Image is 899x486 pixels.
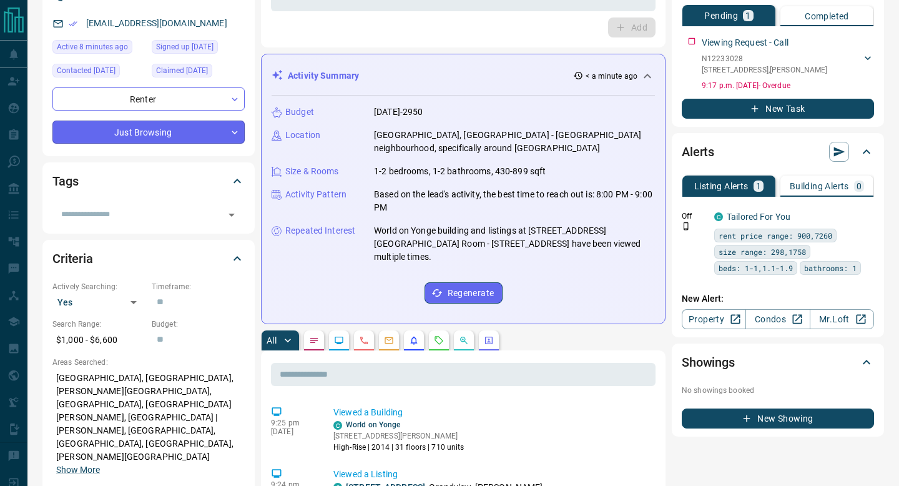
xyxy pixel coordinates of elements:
div: Alerts [682,137,874,167]
p: Budget: [152,319,245,330]
div: Mon Feb 27 2023 [52,64,145,81]
p: Completed [805,12,849,21]
p: [STREET_ADDRESS][PERSON_NAME] [333,430,464,442]
p: 9:17 p.m. [DATE] - Overdue [702,80,874,91]
p: Activity Pattern [285,188,346,201]
span: Active 8 minutes ago [57,41,128,53]
p: N12233028 [702,53,827,64]
p: Viewed a Building [333,406,651,419]
p: 1 [745,11,750,20]
a: [EMAIL_ADDRESS][DOMAIN_NAME] [86,18,227,28]
p: [STREET_ADDRESS] , [PERSON_NAME] [702,64,827,76]
p: New Alert: [682,292,874,305]
button: Open [223,206,240,224]
svg: Emails [384,335,394,345]
p: [GEOGRAPHIC_DATA], [GEOGRAPHIC_DATA], [PERSON_NAME][GEOGRAPHIC_DATA], [GEOGRAPHIC_DATA], [GEOGRAP... [52,368,245,480]
p: Location [285,129,320,142]
p: Areas Searched: [52,357,245,368]
p: < a minute ago [586,71,637,82]
p: [DATE]-2950 [374,106,423,119]
div: Sat Feb 25 2023 [152,40,245,57]
p: 1 [756,182,761,191]
button: Show More [56,464,100,477]
button: New Showing [682,409,874,429]
h2: Showings [682,352,735,372]
div: Sun Aug 17 2025 [52,40,145,57]
p: 0 [857,182,862,191]
p: [DATE] [271,427,315,436]
div: Tags [52,166,245,196]
svg: Requests [434,335,444,345]
svg: Opportunities [459,335,469,345]
p: Based on the lead's activity, the best time to reach out is: 8:00 PM - 9:00 PM [374,188,655,214]
svg: Email Verified [69,19,77,28]
a: Property [682,309,746,329]
a: Tailored For You [727,212,790,222]
p: Timeframe: [152,281,245,292]
svg: Lead Browsing Activity [334,335,344,345]
p: Viewing Request - Call [702,36,788,49]
p: Off [682,211,707,222]
h2: Alerts [682,142,714,162]
span: Claimed [DATE] [156,64,208,77]
span: beds: 1-1,1.1-1.9 [719,262,793,274]
p: Listing Alerts [694,182,749,191]
p: Budget [285,106,314,119]
p: Search Range: [52,319,145,330]
span: bathrooms: 1 [804,262,857,274]
div: Showings [682,347,874,377]
a: Condos [745,309,810,329]
svg: Agent Actions [484,335,494,345]
p: Activity Summary [288,69,359,82]
p: Actively Searching: [52,281,145,292]
h2: Tags [52,171,78,191]
div: condos.ca [333,421,342,430]
a: Mr.Loft [810,309,874,329]
span: Contacted [DATE] [57,64,115,77]
svg: Calls [359,335,369,345]
span: rent price range: 900,7260 [719,229,832,242]
p: Building Alerts [790,182,849,191]
div: Criteria [52,244,245,274]
p: Repeated Interest [285,224,355,237]
p: 9:25 pm [271,419,315,427]
p: Viewed a Listing [333,468,651,481]
div: condos.ca [714,212,723,221]
svg: Push Notification Only [682,222,690,231]
button: New Task [682,99,874,119]
p: No showings booked [682,385,874,396]
span: size range: 298,1758 [719,245,806,258]
div: Just Browsing [52,121,245,144]
p: Pending [704,11,738,20]
p: [GEOGRAPHIC_DATA], [GEOGRAPHIC_DATA] - [GEOGRAPHIC_DATA] neighbourhood, specifically around [GEOG... [374,129,655,155]
div: Sat Feb 25 2023 [152,64,245,81]
p: All [267,336,277,345]
p: World on Yonge building and listings at [STREET_ADDRESS][GEOGRAPHIC_DATA] Room - [STREET_ADDRESS]... [374,224,655,264]
div: N12233028[STREET_ADDRESS],[PERSON_NAME] [702,51,874,78]
h2: Criteria [52,249,93,269]
p: High-Rise | 2014 | 31 floors | 710 units [333,442,464,453]
div: Activity Summary< a minute ago [272,64,655,87]
span: Signed up [DATE] [156,41,214,53]
button: Regenerate [425,282,503,304]
svg: Listing Alerts [409,335,419,345]
div: Renter [52,87,245,111]
svg: Notes [309,335,319,345]
a: World on Yonge [346,420,401,429]
p: 1-2 bedrooms, 1-2 bathrooms, 430-899 sqft [374,165,546,178]
p: $1,000 - $6,600 [52,330,145,350]
div: Yes [52,292,145,312]
p: Size & Rooms [285,165,339,178]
